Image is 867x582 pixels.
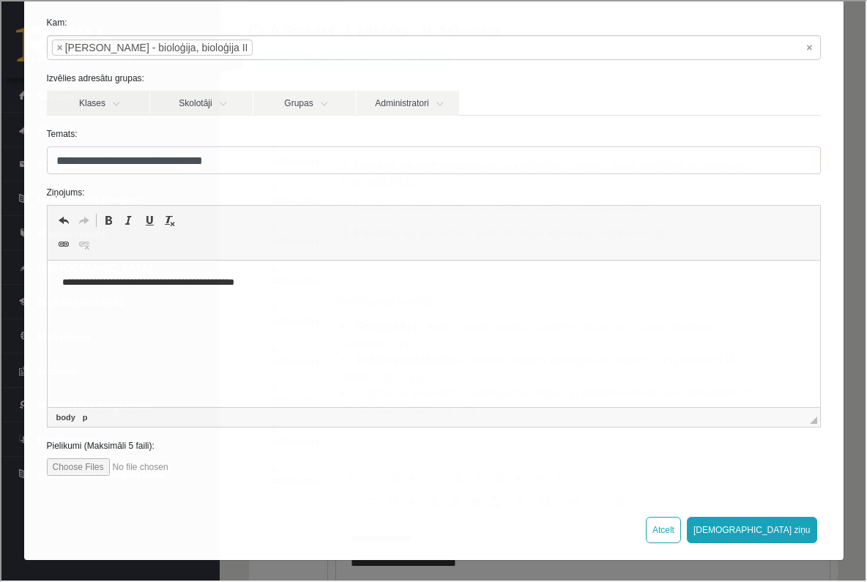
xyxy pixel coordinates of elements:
[34,184,830,198] label: Ziņojums:
[56,39,62,53] span: ×
[52,209,72,228] a: Undo (⌘+Z)
[34,15,830,28] label: Kam:
[15,15,479,191] body: Rich Text Editor, wiswyg-editor-user-answer-47433934902460
[117,209,138,228] a: Italic (⌘+I)
[52,409,77,422] a: body element
[97,209,117,228] a: Bold (⌘+B)
[158,209,179,228] a: Remove Format
[72,209,93,228] a: Redo (⌘+Y)
[355,89,458,114] a: Administratori
[34,126,830,139] label: Temats:
[805,39,811,53] span: Noņemt visus vienumus
[51,38,252,54] li: Elza Saulīte - bioloģija, bioloģija II
[685,515,816,542] button: [DEMOGRAPHIC_DATA] ziņu
[149,89,251,114] a: Skolotāji
[52,234,72,253] a: Link (⌘+K)
[78,409,89,422] a: p element
[46,259,819,406] iframe: Rich Text Editor, wiswyg-editor-47433845806380-1760458740-399
[138,209,158,228] a: Underline (⌘+U)
[45,89,148,114] a: Klases
[808,415,816,422] span: Drag to resize
[34,438,830,451] label: Pielikumi (Maksimāli 5 faili):
[252,89,354,114] a: Grupas
[34,70,830,83] label: Izvēlies adresātu grupas:
[72,234,93,253] a: Unlink
[644,515,680,542] button: Atcelt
